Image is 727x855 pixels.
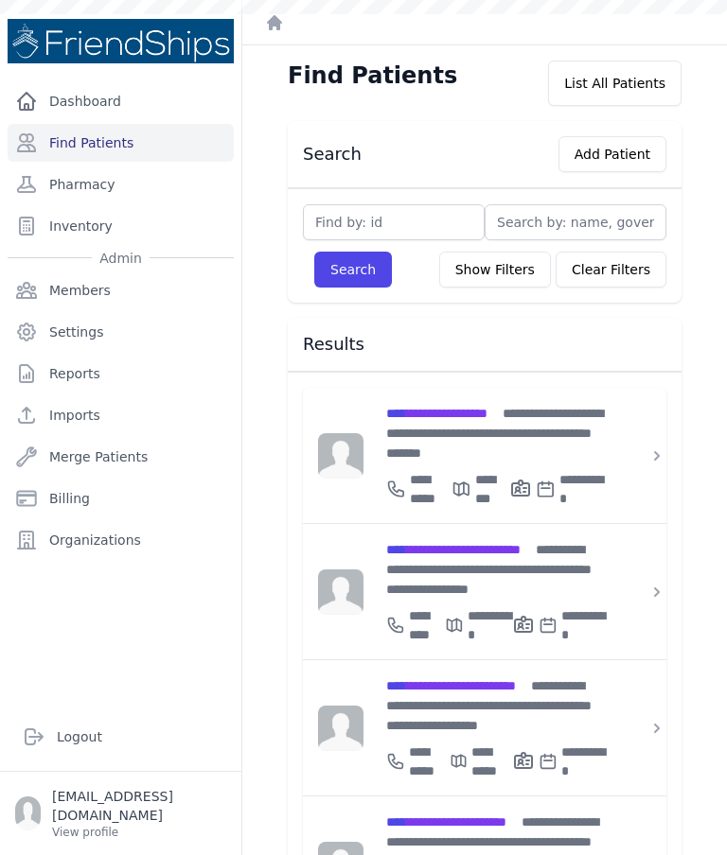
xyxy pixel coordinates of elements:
p: [EMAIL_ADDRESS][DOMAIN_NAME] [52,787,226,825]
div: List All Patients [548,61,682,106]
h1: Find Patients [288,61,457,91]
a: Logout [15,718,226,756]
a: Imports [8,396,234,434]
img: person-242608b1a05df3501eefc295dc1bc67a.jpg [318,433,363,479]
button: Add Patient [559,136,666,172]
a: Billing [8,480,234,517]
input: Find by: id [303,204,485,240]
h3: Results [303,333,666,356]
a: Organizations [8,521,234,559]
a: Members [8,271,234,309]
button: Search [314,252,392,288]
input: Search by: name, government id or phone [485,204,666,240]
a: [EMAIL_ADDRESS][DOMAIN_NAME] View profile [15,787,226,840]
a: Merge Patients [8,438,234,476]
button: Show Filters [439,252,551,288]
span: Admin [92,249,150,268]
h3: Search [303,143,362,166]
a: Find Patients [8,124,234,162]
img: person-242608b1a05df3501eefc295dc1bc67a.jpg [318,706,363,751]
a: Settings [8,313,234,351]
a: Pharmacy [8,166,234,203]
img: person-242608b1a05df3501eefc295dc1bc67a.jpg [318,569,363,615]
a: Reports [8,355,234,393]
img: Medical Missions EMR [8,19,234,63]
a: Dashboard [8,82,234,120]
button: Clear Filters [556,252,666,288]
p: View profile [52,825,226,840]
a: Inventory [8,207,234,245]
